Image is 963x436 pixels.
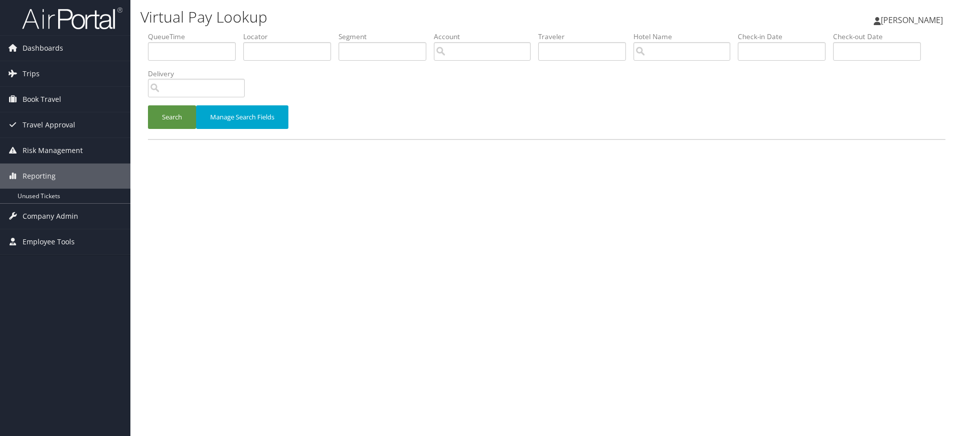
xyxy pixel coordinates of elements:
[148,32,243,42] label: QueueTime
[538,32,633,42] label: Traveler
[833,32,928,42] label: Check-out Date
[881,15,943,26] span: [PERSON_NAME]
[148,69,252,79] label: Delivery
[339,32,434,42] label: Segment
[23,229,75,254] span: Employee Tools
[148,105,196,129] button: Search
[196,105,288,129] button: Manage Search Fields
[23,61,40,86] span: Trips
[874,5,953,35] a: [PERSON_NAME]
[738,32,833,42] label: Check-in Date
[23,164,56,189] span: Reporting
[22,7,122,30] img: airportal-logo.png
[633,32,738,42] label: Hotel Name
[23,87,61,112] span: Book Travel
[23,138,83,163] span: Risk Management
[140,7,682,28] h1: Virtual Pay Lookup
[243,32,339,42] label: Locator
[23,36,63,61] span: Dashboards
[23,204,78,229] span: Company Admin
[23,112,75,137] span: Travel Approval
[434,32,538,42] label: Account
